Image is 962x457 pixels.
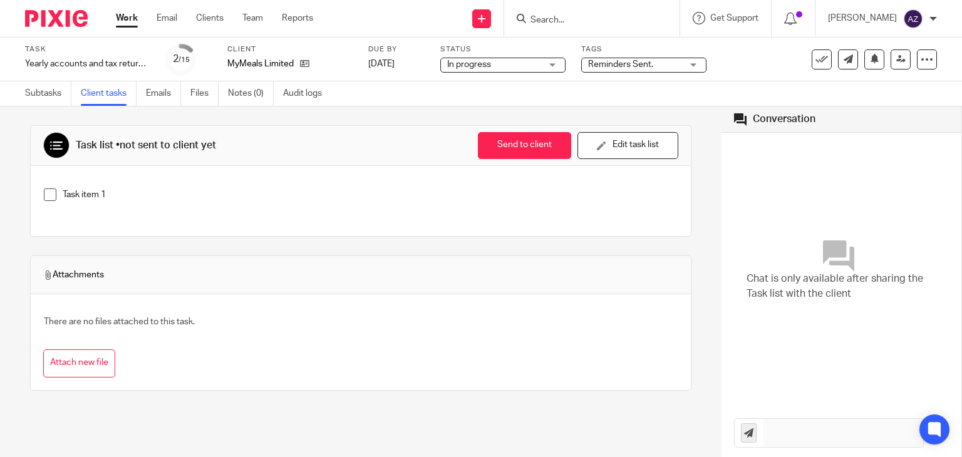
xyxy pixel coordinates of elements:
[368,44,425,54] label: Due by
[120,140,216,150] span: not sent to client yet
[710,14,758,23] span: Get Support
[25,44,150,54] label: Task
[76,139,216,152] div: Task list •
[43,349,115,377] button: Attach new file
[903,9,923,29] img: svg%3E
[447,60,491,69] span: In progress
[283,81,331,106] a: Audit logs
[227,58,294,70] p: MyMeals Limited
[63,188,678,201] p: Task item 1
[44,317,195,326] span: There are no files attached to this task.
[368,59,395,68] span: [DATE]
[116,12,138,24] a: Work
[25,58,150,70] div: Yearly accounts and tax return - Automatic - [DATE]
[747,272,936,301] span: Chat is only available after sharing the Task list with the client
[196,12,224,24] a: Clients
[146,81,181,106] a: Emails
[25,10,88,27] img: Pixie
[228,81,274,106] a: Notes (0)
[478,132,571,159] button: Send to client
[81,81,137,106] a: Client tasks
[828,12,897,24] p: [PERSON_NAME]
[529,15,642,26] input: Search
[173,52,190,66] div: 2
[753,113,815,126] div: Conversation
[577,132,678,159] button: Edit task list
[178,56,190,63] small: /15
[43,269,104,281] span: Attachments
[25,58,150,70] div: Yearly accounts and tax return - Automatic - December 2024
[242,12,263,24] a: Team
[190,81,219,106] a: Files
[157,12,177,24] a: Email
[227,44,353,54] label: Client
[25,81,71,106] a: Subtasks
[440,44,566,54] label: Status
[282,12,313,24] a: Reports
[588,60,653,69] span: Reminders Sent.
[581,44,706,54] label: Tags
